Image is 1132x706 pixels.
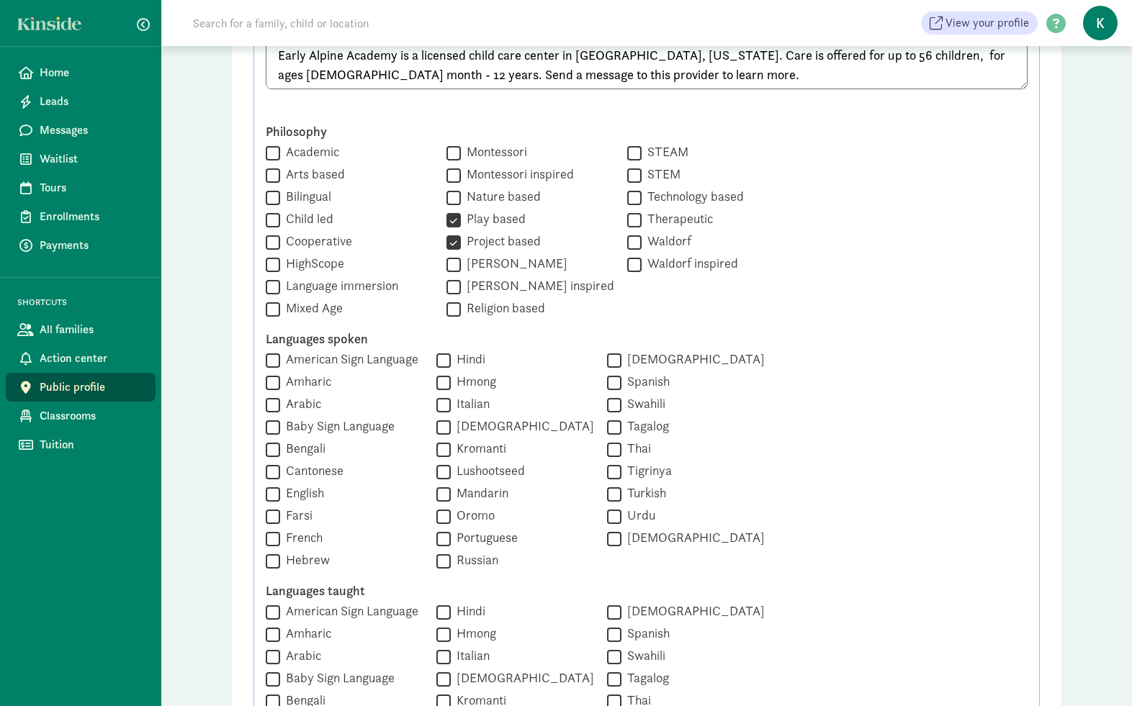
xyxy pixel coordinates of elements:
span: Leads [40,93,144,110]
span: Messages [40,122,144,139]
iframe: Chat Widget [1060,637,1132,706]
a: Payments [6,231,156,260]
label: French [280,529,323,546]
label: Baby Sign Language [280,669,395,687]
label: Montessori inspired [461,166,574,183]
label: Waldorf inspired [642,255,738,272]
label: Baby Sign Language [280,417,395,435]
label: Portuguese [451,529,518,546]
label: [DEMOGRAPHIC_DATA] [451,417,594,435]
span: K [1083,6,1118,40]
label: HighScope [280,255,344,272]
label: [DEMOGRAPHIC_DATA] [451,669,594,687]
span: Action center [40,350,144,367]
label: Arabic [280,395,321,412]
label: Language immersion [280,277,398,294]
span: Payments [40,237,144,254]
label: Urdu [621,507,655,524]
label: Waldorf [642,232,691,250]
label: Languages taught [266,582,1028,599]
label: Academic [280,143,339,160]
label: American Sign Language [280,350,418,368]
a: All families [6,315,156,344]
label: Turkish [621,484,666,502]
label: Hindi [451,350,485,368]
label: Thai [621,440,651,457]
span: All families [40,321,144,338]
label: Hebrew [280,551,330,569]
label: Hmong [451,373,496,390]
a: Enrollments [6,202,156,231]
a: Messages [6,116,156,145]
label: [PERSON_NAME] inspired [461,277,614,294]
label: Tagalog [621,669,669,687]
span: Tours [40,179,144,196]
label: [DEMOGRAPHIC_DATA] [621,602,765,620]
span: Waitlist [40,150,144,168]
label: Cooperative [280,232,352,250]
label: Amharic [280,373,331,390]
label: Montessori [461,143,527,160]
input: Search for a family, child or location [184,9,588,37]
label: Project based [461,232,541,250]
label: Hmong [451,625,496,642]
label: Arts based [280,166,345,183]
label: Swahili [621,395,665,412]
label: Spanish [621,373,670,390]
label: Therapeutic [642,210,713,227]
label: Italian [451,647,490,664]
span: Public profile [40,379,144,396]
label: [DEMOGRAPHIC_DATA] [621,350,765,368]
label: Hindi [451,602,485,620]
label: Religion based [461,299,545,317]
span: View your profile [945,14,1029,32]
label: Technology based [642,188,744,205]
span: Home [40,64,144,81]
label: Play based [461,210,526,227]
a: View your profile [921,12,1038,35]
label: Child led [280,210,333,227]
label: Languages spoken [266,330,1028,348]
a: Waitlist [6,145,156,173]
label: Bilingual [280,188,331,205]
label: Russian [451,551,498,569]
label: Farsi [280,507,313,524]
label: [DEMOGRAPHIC_DATA] [621,529,765,546]
label: Spanish [621,625,670,642]
span: Tuition [40,436,144,453]
label: STEAM [642,143,688,160]
label: Tagalog [621,417,669,435]
a: Public profile [6,373,156,402]
label: [PERSON_NAME] [461,255,567,272]
label: Philosophy [266,123,1028,140]
label: Lushootseed [451,462,525,479]
label: Cantonese [280,462,343,479]
label: Tigrinya [621,462,672,479]
a: Tuition [6,430,156,459]
label: Italian [451,395,490,412]
label: Bengali [280,440,325,457]
a: Action center [6,344,156,373]
label: Kromanti [451,440,506,457]
span: Enrollments [40,208,144,225]
label: STEM [642,166,680,183]
label: Swahili [621,647,665,664]
label: Oromo [451,507,495,524]
a: Leads [6,87,156,116]
label: English [280,484,324,502]
label: Mixed Age [280,299,343,317]
label: Amharic [280,625,331,642]
label: Arabic [280,647,321,664]
a: Home [6,58,156,87]
label: American Sign Language [280,602,418,620]
label: Nature based [461,188,541,205]
a: Tours [6,173,156,202]
span: Classrooms [40,407,144,425]
label: Mandarin [451,484,508,502]
a: Classrooms [6,402,156,430]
